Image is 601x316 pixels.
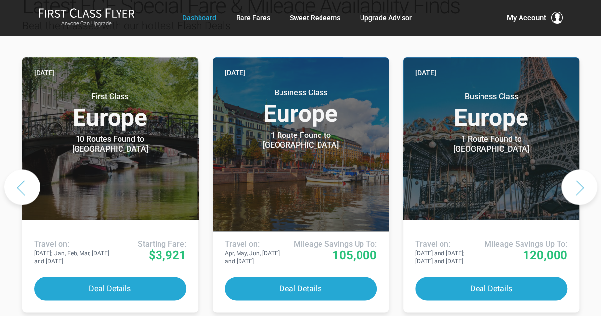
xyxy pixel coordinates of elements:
div: 1 Route Found to [GEOGRAPHIC_DATA] [239,131,362,150]
span: My Account [507,12,546,24]
h3: Europe [415,92,567,130]
a: Sweet Redeems [289,9,340,27]
time: [DATE] [225,67,245,78]
div: 1 Route Found to [GEOGRAPHIC_DATA] [430,135,553,154]
img: First Class Flyer [38,8,135,18]
h3: Europe [225,88,377,126]
button: My Account [507,12,563,24]
a: [DATE] Business ClassEurope 1 Route Found to [GEOGRAPHIC_DATA] Use These Miles / Points: Travel o... [213,57,389,312]
button: Next slide [561,169,597,205]
small: First Class [48,92,172,102]
button: Deal Details [225,277,377,300]
a: Rare Fares [236,9,270,27]
h3: Europe [34,92,186,130]
a: Dashboard [182,9,216,27]
time: [DATE] [415,67,436,78]
small: Anyone Can Upgrade [38,20,135,27]
div: 10 Routes Found to [GEOGRAPHIC_DATA] [48,135,172,154]
button: Previous slide [4,169,40,205]
a: First Class FlyerAnyone Can Upgrade [38,8,135,28]
button: Deal Details [34,277,186,300]
time: [DATE] [34,67,55,78]
a: [DATE] Business ClassEurope 1 Route Found to [GEOGRAPHIC_DATA] Use These Miles / Points: Travel o... [403,57,579,312]
small: Business Class [430,92,553,102]
small: Business Class [239,88,362,98]
button: Deal Details [415,277,567,300]
a: Upgrade Advisor [360,9,411,27]
a: [DATE] First ClassEurope 10 Routes Found to [GEOGRAPHIC_DATA] Airlines offering special fares: Tr... [22,57,198,312]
